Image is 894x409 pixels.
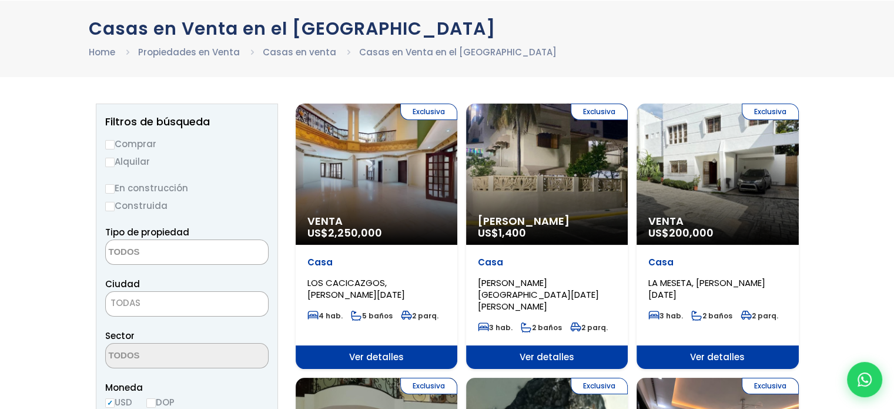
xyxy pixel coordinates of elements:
[328,225,382,240] span: 2,250,000
[105,137,269,151] label: Comprar
[307,257,446,268] p: Casa
[307,311,343,321] span: 4 hab.
[691,311,732,321] span: 2 baños
[648,257,786,268] p: Casa
[648,311,683,321] span: 3 hab.
[478,257,616,268] p: Casa
[571,378,628,394] span: Exclusiva
[105,154,269,169] label: Alquilar
[106,295,268,311] span: TODAS
[742,104,799,120] span: Exclusiva
[105,181,269,195] label: En construcción
[401,311,438,321] span: 2 parq.
[648,277,765,301] span: LA MESETA, [PERSON_NAME][DATE]
[138,46,240,58] a: Propiedades en Venta
[648,225,714,240] span: US$
[263,46,336,58] a: Casas en venta
[669,225,714,240] span: 200,000
[466,345,628,369] span: Ver detalles
[105,158,115,167] input: Alquilar
[89,18,806,39] h1: Casas en Venta en el [GEOGRAPHIC_DATA]
[637,104,798,369] a: Exclusiva Venta US$200,000 Casa LA MESETA, [PERSON_NAME][DATE] 3 hab. 2 baños 2 parq. Ver detalles
[637,345,798,369] span: Ver detalles
[105,202,115,211] input: Construida
[105,198,269,213] label: Construida
[105,398,115,408] input: USD
[570,322,608,332] span: 2 parq.
[307,277,405,301] span: LOS CACICAZGOS, [PERSON_NAME][DATE]
[478,215,616,227] span: [PERSON_NAME]
[105,291,269,317] span: TODAS
[146,398,156,408] input: DOP
[106,344,220,369] textarea: Search
[105,380,269,395] span: Moneda
[478,277,599,312] span: [PERSON_NAME][GEOGRAPHIC_DATA][DATE][PERSON_NAME]
[296,345,457,369] span: Ver detalles
[105,116,269,128] h2: Filtros de búsqueda
[105,140,115,149] input: Comprar
[741,311,778,321] span: 2 parq.
[296,104,457,369] a: Exclusiva Venta US$2,250,000 Casa LOS CACICAZGOS, [PERSON_NAME][DATE] 4 hab. 5 baños 2 parq. Ver ...
[359,45,557,59] li: Casas en Venta en el [GEOGRAPHIC_DATA]
[742,378,799,394] span: Exclusiva
[105,184,115,194] input: En construcción
[521,322,562,332] span: 2 baños
[105,278,140,290] span: Ciudad
[105,330,135,342] span: Sector
[498,225,526,240] span: 1,400
[400,378,457,394] span: Exclusiva
[89,46,115,58] a: Home
[478,322,513,332] span: 3 hab.
[466,104,628,369] a: Exclusiva [PERSON_NAME] US$1,400 Casa [PERSON_NAME][GEOGRAPHIC_DATA][DATE][PERSON_NAME] 3 hab. 2 ...
[105,226,189,238] span: Tipo de propiedad
[307,215,446,227] span: Venta
[400,104,457,120] span: Exclusiva
[648,215,786,227] span: Venta
[106,240,220,265] textarea: Search
[307,225,382,240] span: US$
[478,225,526,240] span: US$
[111,297,140,309] span: TODAS
[571,104,628,120] span: Exclusiva
[351,311,393,321] span: 5 baños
